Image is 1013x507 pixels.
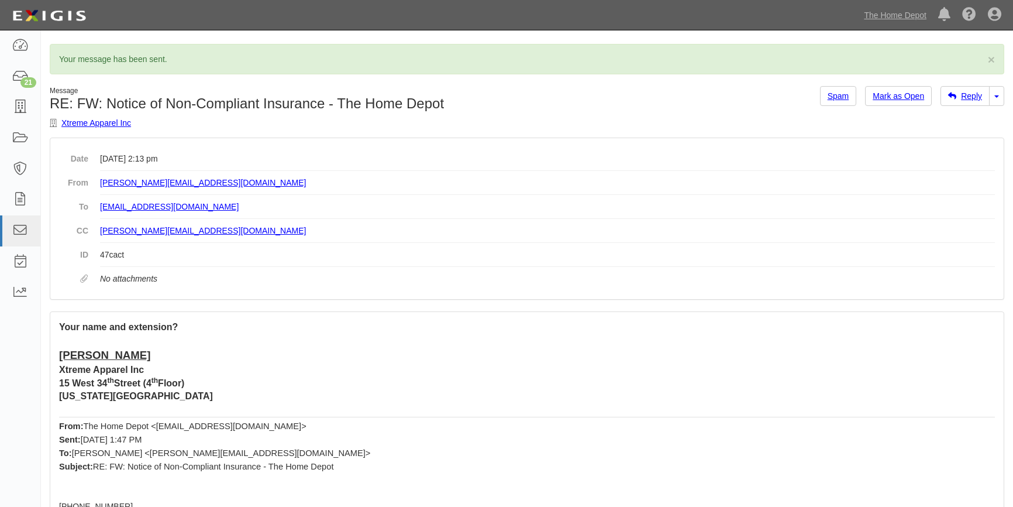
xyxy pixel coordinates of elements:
sup: th [107,376,113,385]
div: Message [50,86,518,96]
b: To: [59,448,72,458]
span: × [988,53,995,66]
a: Xtreme Apparel Inc [61,118,131,128]
h1: RE: FW: Notice of Non-Compliant Insurance - The Home Depot [50,96,518,111]
a: The Home Depot [858,4,932,27]
div: 21 [20,77,36,88]
button: Close [988,53,995,66]
span: [US_STATE][GEOGRAPHIC_DATA] [59,391,213,401]
span: The Home Depot <[EMAIL_ADDRESS][DOMAIN_NAME]> [DATE] 1:47 PM [PERSON_NAME] <[PERSON_NAME][EMAIL_A... [59,422,370,471]
span: Your name and extension? [59,322,178,332]
dd: 47cact [100,243,995,267]
span: Xtreme Apparel Inc [59,365,144,375]
a: [PERSON_NAME][EMAIL_ADDRESS][DOMAIN_NAME] [100,226,306,235]
dt: From [59,171,88,189]
a: Reply [940,86,990,106]
a: [PERSON_NAME][EMAIL_ADDRESS][DOMAIN_NAME] [100,178,306,187]
img: logo-5460c22ac91f19d4615b14bd174203de0afe785f0fc80cf4dbbc73dc1793850b.png [9,5,89,26]
i: Help Center - Complianz [962,8,976,22]
b: Sent: [59,435,81,444]
dt: CC [59,219,88,237]
dt: To [59,195,88,213]
sup: th [151,376,158,385]
p: Your message has been sent. [59,53,995,65]
b: Subject: [59,462,93,471]
span: [PERSON_NAME] [59,349,151,361]
em: No attachments [100,274,157,283]
span: From: [59,422,84,431]
i: Attachments [80,275,88,283]
dt: Date [59,147,88,165]
dd: [DATE] 2:13 pm [100,147,995,171]
a: [EMAIL_ADDRESS][DOMAIN_NAME] [100,202,239,211]
span: 15 West 34 Street (4 Floor) [59,378,184,388]
a: Spam [820,86,857,106]
dt: ID [59,243,88,261]
a: Mark as Open [865,86,932,106]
